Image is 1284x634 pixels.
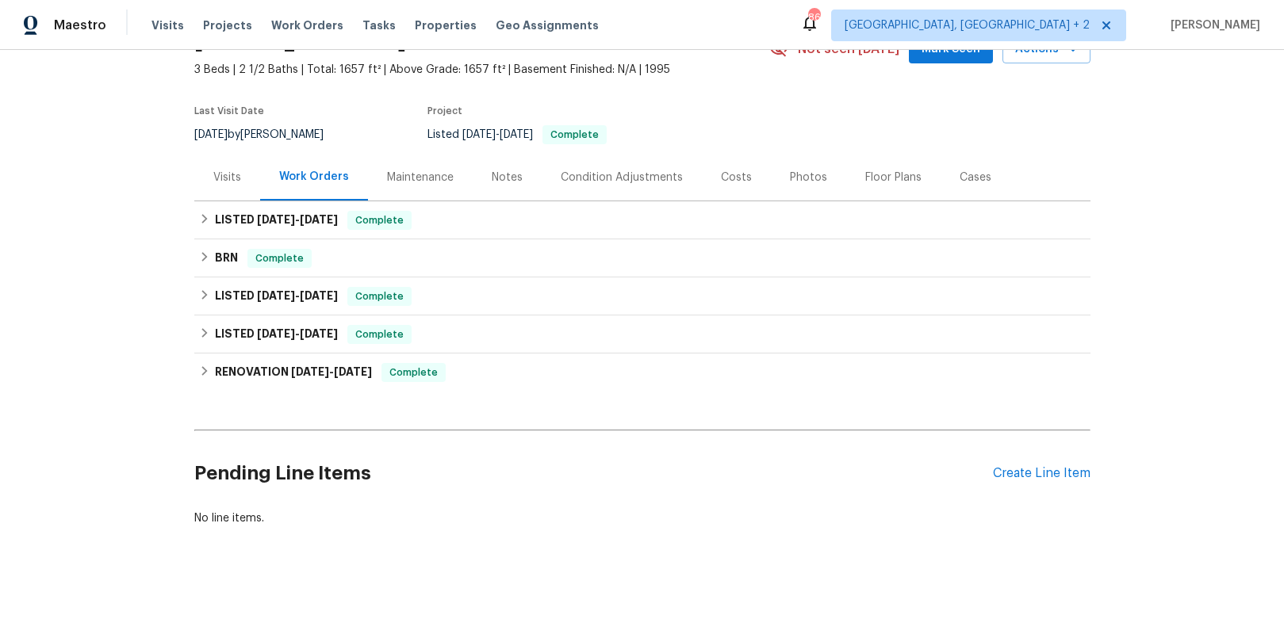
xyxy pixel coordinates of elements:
h2: Pending Line Items [194,437,993,510]
span: [GEOGRAPHIC_DATA], [GEOGRAPHIC_DATA] + 2 [845,17,1090,33]
span: Geo Assignments [496,17,599,33]
div: LISTED [DATE]-[DATE]Complete [194,315,1090,353]
span: [DATE] [257,214,295,225]
div: Condition Adjustments [561,170,683,185]
span: Projects [203,17,252,33]
span: Maestro [54,17,106,33]
span: - [257,290,338,301]
div: Maintenance [387,170,454,185]
span: Properties [415,17,477,33]
div: Notes [492,170,523,185]
span: [DATE] [300,290,338,301]
span: - [257,214,338,225]
div: LISTED [DATE]-[DATE]Complete [194,277,1090,315]
div: LISTED [DATE]-[DATE]Complete [194,201,1090,239]
span: Work Orders [271,17,343,33]
span: - [291,366,372,377]
span: [DATE] [257,290,295,301]
div: Visits [213,170,241,185]
div: Cases [960,170,991,185]
div: RENOVATION [DATE]-[DATE]Complete [194,353,1090,391]
div: Photos [790,170,827,185]
span: Listed [427,129,607,140]
div: Floor Plans [865,170,922,185]
span: Tasks [362,20,396,31]
div: by [PERSON_NAME] [194,125,343,144]
h6: LISTED [215,325,338,344]
span: - [462,129,533,140]
span: 3 Beds | 2 1/2 Baths | Total: 1657 ft² | Above Grade: 1657 ft² | Basement Finished: N/A | 1995 [194,62,769,78]
span: [DATE] [334,366,372,377]
span: [PERSON_NAME] [1164,17,1260,33]
h6: LISTED [215,211,338,230]
span: Last Visit Date [194,106,264,116]
div: Costs [721,170,752,185]
span: Complete [349,288,410,304]
span: [DATE] [462,129,496,140]
h6: BRN [215,249,238,268]
h6: LISTED [215,287,338,306]
div: Work Orders [279,169,349,185]
div: 86 [808,10,819,25]
span: Project [427,106,462,116]
span: Complete [249,250,310,266]
span: [DATE] [300,214,338,225]
span: [DATE] [257,328,295,339]
h6: RENOVATION [215,363,372,382]
span: Visits [151,17,184,33]
div: BRN Complete [194,239,1090,277]
div: Create Line Item [993,466,1090,481]
span: [DATE] [500,129,533,140]
span: [DATE] [291,366,329,377]
span: Complete [383,365,444,380]
span: [DATE] [194,129,228,140]
span: Complete [349,327,410,342]
span: Complete [349,212,410,228]
span: - [257,328,338,339]
span: Complete [544,130,605,139]
div: No line items. [194,510,1090,526]
span: [DATE] [300,328,338,339]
